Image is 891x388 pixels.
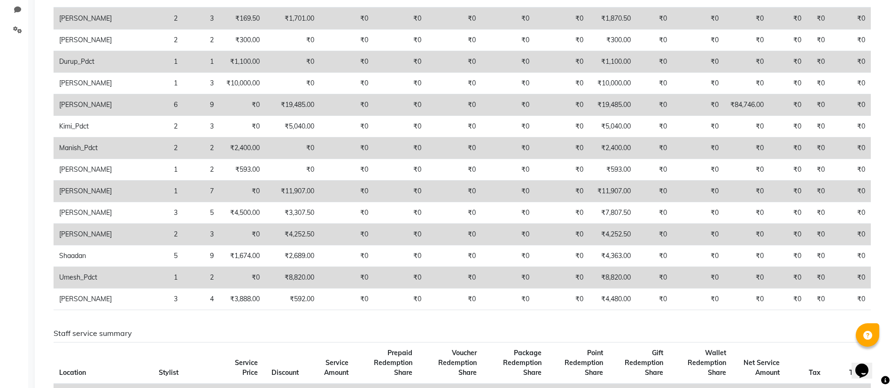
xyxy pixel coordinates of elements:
td: ₹0 [265,73,320,94]
td: ₹0 [830,116,871,137]
td: Kimi_Pdct [54,116,117,137]
td: ₹0 [481,202,535,224]
td: ₹0 [481,116,535,137]
td: 7 [183,181,219,202]
td: ₹0 [724,224,769,245]
td: 1 [183,51,219,73]
td: ₹0 [320,137,374,159]
td: 5 [183,202,219,224]
td: ₹0 [427,159,481,181]
td: ₹4,363.00 [589,245,636,267]
td: ₹0 [673,73,724,94]
td: ₹0 [320,267,374,289]
td: ₹11,907.00 [589,181,636,202]
td: ₹0 [427,94,481,116]
td: 2 [183,30,219,51]
td: ₹0 [481,73,535,94]
td: 1 [117,181,183,202]
td: ₹0 [673,116,724,137]
td: 2 [183,137,219,159]
td: ₹0 [636,181,673,202]
td: ₹0 [636,202,673,224]
td: [PERSON_NAME] [54,73,117,94]
td: ₹0 [724,202,769,224]
td: ₹0 [636,159,673,181]
td: 1 [117,267,183,289]
td: 1 [117,73,183,94]
td: ₹169.50 [219,8,265,30]
td: ₹4,252.50 [589,224,636,245]
td: ₹0 [769,94,807,116]
td: ₹4,500.00 [219,202,265,224]
td: ₹0 [830,267,871,289]
td: ₹0 [374,51,427,73]
td: ₹10,000.00 [219,73,265,94]
td: ₹0 [320,116,374,137]
td: [PERSON_NAME] [54,224,117,245]
td: ₹0 [535,94,589,116]
td: ₹0 [265,159,320,181]
td: [PERSON_NAME] [54,202,117,224]
td: ₹0 [807,116,831,137]
h6: Staff service summary [54,329,871,338]
td: ₹0 [673,137,724,159]
td: ₹0 [374,137,427,159]
td: [PERSON_NAME] [54,181,117,202]
td: 2 [183,159,219,181]
span: Voucher Redemption Share [438,349,477,377]
td: ₹0 [724,116,769,137]
td: ₹0 [535,181,589,202]
td: ₹3,307.50 [265,202,320,224]
td: ₹0 [219,94,265,116]
td: ₹0 [830,30,871,51]
span: Total [849,368,865,377]
td: ₹0 [427,73,481,94]
td: ₹0 [769,289,807,310]
td: ₹0 [807,289,831,310]
td: ₹0 [830,73,871,94]
td: ₹0 [374,202,427,224]
td: ₹0 [807,159,831,181]
td: ₹0 [769,116,807,137]
span: Tax [809,368,821,377]
td: ₹592.00 [265,289,320,310]
td: 2 [183,267,219,289]
td: ₹0 [535,224,589,245]
td: [PERSON_NAME] [54,30,117,51]
td: ₹0 [265,30,320,51]
td: ₹0 [807,73,831,94]
td: ₹3,888.00 [219,289,265,310]
td: ₹0 [320,94,374,116]
td: ₹0 [807,8,831,30]
td: ₹0 [673,224,724,245]
td: 1 [117,51,183,73]
td: ₹0 [481,8,535,30]
td: Shaadan [54,245,117,267]
td: ₹0 [830,181,871,202]
td: ₹0 [535,8,589,30]
td: [PERSON_NAME] [54,289,117,310]
td: ₹0 [374,224,427,245]
td: ₹0 [830,94,871,116]
td: ₹0 [374,159,427,181]
td: ₹0 [535,159,589,181]
td: ₹0 [724,8,769,30]
td: ₹0 [427,245,481,267]
td: ₹0 [427,51,481,73]
td: ₹0 [769,30,807,51]
td: ₹0 [535,51,589,73]
td: ₹1,674.00 [219,245,265,267]
td: ₹0 [481,224,535,245]
td: ₹0 [769,267,807,289]
td: ₹0 [320,224,374,245]
td: ₹0 [320,159,374,181]
td: ₹0 [830,137,871,159]
td: ₹0 [769,245,807,267]
td: ₹0 [673,94,724,116]
span: Prepaid Redemption Share [374,349,412,377]
td: ₹0 [320,289,374,310]
td: [PERSON_NAME] [54,94,117,116]
td: ₹0 [636,224,673,245]
td: ₹0 [830,8,871,30]
td: ₹300.00 [219,30,265,51]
